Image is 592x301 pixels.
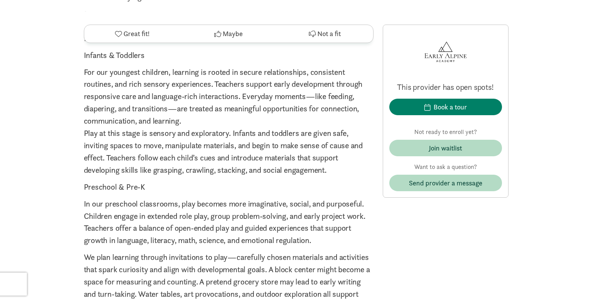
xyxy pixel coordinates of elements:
[84,198,374,247] p: In our preschool classrooms, play becomes more imaginative, social, and purposeful. Children enga...
[223,29,243,39] span: Maybe
[123,29,150,39] span: Great fit!
[429,143,462,153] div: Join waitlist
[84,66,374,176] p: For our youngest children, learning is rooted in secure relationships, consistent routines, and r...
[277,25,373,43] button: Not a fit
[84,49,374,61] p: Infants & Toddlers
[180,25,277,43] button: Maybe
[389,127,502,137] p: Not ready to enroll yet?
[422,31,469,73] img: Provider logo
[84,181,374,193] p: Preschool & Pre-K
[84,25,180,43] button: Great fit!
[389,140,502,156] button: Join waitlist
[389,175,502,191] button: Send provider a message
[317,29,341,39] span: Not a fit
[389,82,502,93] p: This provider has open spots!
[409,178,482,188] span: Send provider a message
[389,99,502,115] button: Book a tour
[389,162,502,172] p: Want to ask a question?
[84,8,374,45] p: Our curriculum evolves to match the needs of each developmental stage. While our core values—conn...
[434,102,467,112] div: Book a tour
